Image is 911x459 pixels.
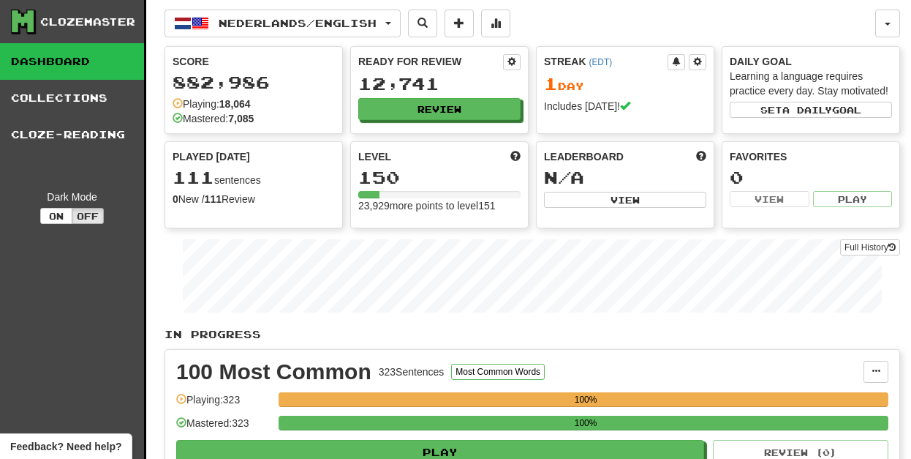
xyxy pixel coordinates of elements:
div: Favorites [730,149,892,164]
button: Play [813,191,893,207]
strong: 18,064 [219,98,251,110]
button: More stats [481,10,510,37]
div: Mastered: 323 [176,416,271,440]
div: 100 Most Common [176,361,371,383]
div: Score [173,54,335,69]
span: 1 [544,73,558,94]
div: Clozemaster [40,15,135,29]
a: Full History [840,239,900,255]
span: This week in points, UTC [696,149,706,164]
div: 100% [283,392,888,407]
div: Dark Mode [11,190,133,204]
strong: 111 [205,193,222,205]
span: 111 [173,167,214,187]
div: 323 Sentences [379,365,445,379]
button: View [730,191,809,207]
div: 882,986 [173,73,335,92]
div: 0 [730,168,892,187]
div: 23,929 more points to level 151 [358,198,521,213]
button: Seta dailygoal [730,102,892,118]
button: On [40,208,72,224]
span: Nederlands / English [219,17,377,29]
div: Learning a language requires practice every day. Stay motivated! [730,69,892,98]
a: (EDT) [589,57,612,67]
span: Level [358,149,391,164]
div: Playing: 323 [176,392,271,417]
strong: 7,085 [228,113,254,124]
div: Streak [544,54,668,69]
div: 100% [283,416,888,430]
button: Add sentence to collection [445,10,474,37]
div: sentences [173,168,335,187]
div: 12,741 [358,75,521,93]
div: Mastered: [173,111,254,126]
div: Day [544,75,706,94]
strong: 0 [173,193,178,205]
span: Leaderboard [544,149,624,164]
span: N/A [544,167,584,187]
div: New / Review [173,192,335,206]
button: Off [72,208,104,224]
div: Daily Goal [730,54,892,69]
div: Includes [DATE]! [544,99,706,113]
div: 150 [358,168,521,187]
button: Nederlands/English [165,10,401,37]
span: Open feedback widget [10,439,121,454]
div: Ready for Review [358,54,503,69]
p: In Progress [165,327,900,342]
div: Playing: [173,97,251,111]
span: Score more points to level up [510,149,521,164]
button: View [544,192,706,208]
span: a daily [782,105,832,115]
button: Review [358,98,521,120]
button: Search sentences [408,10,437,37]
span: Played [DATE] [173,149,250,164]
button: Most Common Words [451,364,545,380]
